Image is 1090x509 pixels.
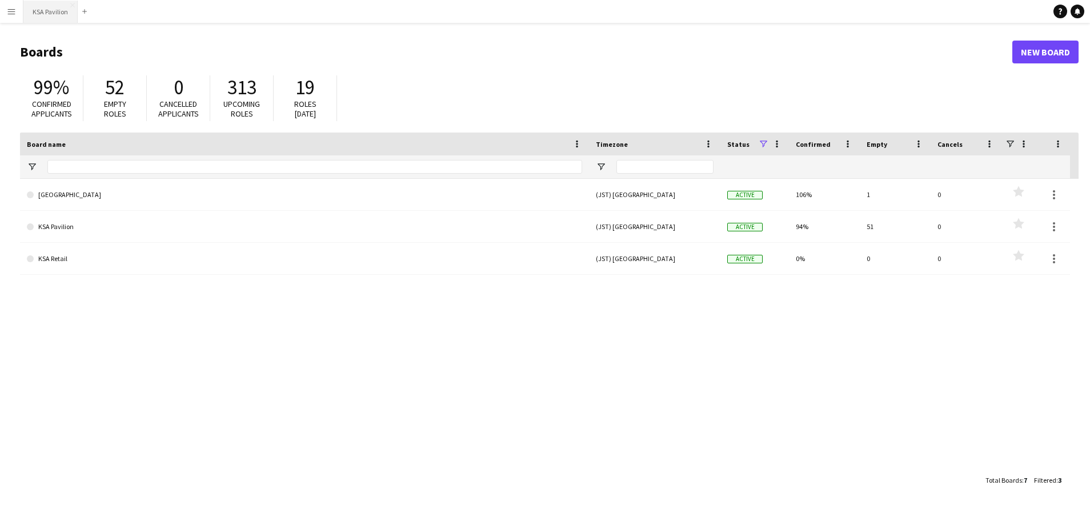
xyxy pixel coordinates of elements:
span: Empty roles [104,99,126,119]
span: Total Boards [985,476,1022,484]
span: Roles [DATE] [294,99,316,119]
span: Active [727,191,763,199]
div: 0% [789,243,860,274]
a: [GEOGRAPHIC_DATA] [27,179,582,211]
span: 7 [1024,476,1027,484]
a: KSA Retail [27,243,582,275]
span: Active [727,255,763,263]
span: Confirmed [796,140,831,149]
span: Status [727,140,750,149]
div: (JST) [GEOGRAPHIC_DATA] [589,211,720,242]
a: New Board [1012,41,1079,63]
span: Timezone [596,140,628,149]
span: 313 [227,75,257,100]
div: 106% [789,179,860,210]
input: Timezone Filter Input [616,160,714,174]
button: KSA Pavilion [23,1,78,23]
span: 19 [295,75,315,100]
div: (JST) [GEOGRAPHIC_DATA] [589,243,720,274]
button: Open Filter Menu [27,162,37,172]
a: KSA Pavilion [27,211,582,243]
h1: Boards [20,43,1012,61]
span: 3 [1058,476,1061,484]
div: 0 [931,179,1001,210]
span: 0 [174,75,183,100]
span: Empty [867,140,887,149]
div: 1 [860,179,931,210]
span: Board name [27,140,66,149]
div: 94% [789,211,860,242]
div: 0 [931,243,1001,274]
span: Confirmed applicants [31,99,72,119]
span: 52 [105,75,125,100]
span: Cancelled applicants [158,99,199,119]
span: Filtered [1034,476,1056,484]
div: 51 [860,211,931,242]
span: Upcoming roles [223,99,260,119]
span: Cancels [937,140,963,149]
div: : [985,469,1027,491]
div: : [1034,469,1061,491]
div: (JST) [GEOGRAPHIC_DATA] [589,179,720,210]
span: Active [727,223,763,231]
input: Board name Filter Input [47,160,582,174]
button: Open Filter Menu [596,162,606,172]
div: 0 [931,211,1001,242]
span: 99% [34,75,69,100]
div: 0 [860,243,931,274]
